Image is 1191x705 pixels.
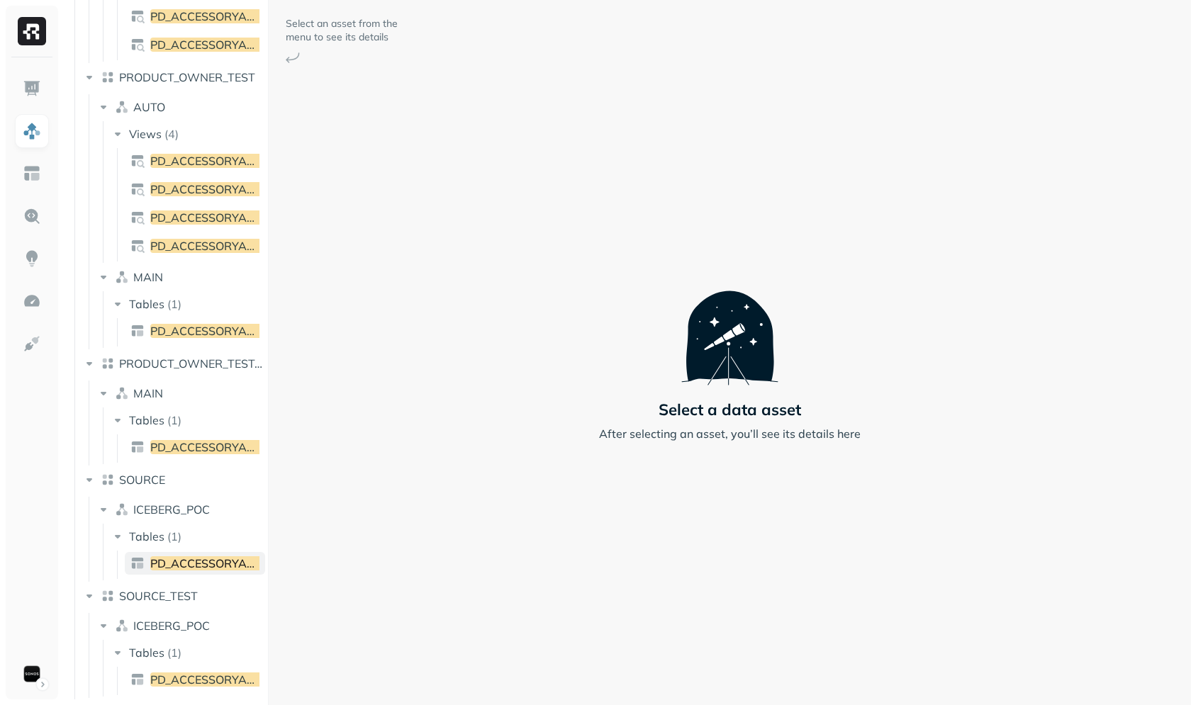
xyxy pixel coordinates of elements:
[119,473,165,487] span: SOURCE
[82,66,263,89] button: PRODUCT_OWNER_TEST
[23,249,41,268] img: Insights
[167,529,181,543] p: ( 1 )
[125,5,265,28] a: PD_ACCESSORYACTIVITYREPORT
[111,293,264,315] button: Tables(1)
[150,239,334,253] span: PD_ACCESSORYACTIVITYREPORT
[125,178,265,201] a: PD_ACCESSORYACTIVITYREPORT
[130,672,145,687] img: table
[130,239,145,253] img: view
[111,123,264,145] button: Views(4)
[133,270,163,284] span: MAIN
[150,672,334,687] span: PD_ACCESSORYACTIVITYREPORT
[130,324,145,338] img: table
[96,614,264,637] button: ICEBERG_POC
[119,356,334,371] span: PRODUCT_OWNER_TEST_ALPHA_BETA
[101,473,115,487] img: lake
[115,386,129,400] img: namespace
[133,619,210,633] span: ICEBERG_POC
[119,589,198,603] span: SOURCE_TEST
[167,413,181,427] p: ( 1 )
[599,425,861,442] p: After selecting an asset, you’ll see its details here
[23,292,41,310] img: Optimization
[125,552,265,575] a: PD_ACCESSORYACTIVITYREPORT
[130,38,145,52] img: view
[681,263,778,385] img: Telescope
[286,52,300,63] img: Arrow
[129,529,164,543] span: Tables
[96,498,264,521] button: ICEBERG_POC
[101,589,115,603] img: lake
[133,100,165,114] span: AUTO
[22,664,42,684] img: Sonos
[130,556,145,570] img: table
[115,100,129,114] img: namespace
[125,33,265,56] a: PD_ACCESSORYACTIVITYREPORT
[125,235,265,257] a: PD_ACCESSORYACTIVITYREPORT
[119,70,255,84] span: PRODUCT_OWNER_TEST
[129,297,164,311] span: Tables
[150,210,334,225] span: PD_ACCESSORYACTIVITYREPORT
[150,182,334,196] span: PD_ACCESSORYACTIVITYREPORT
[150,38,334,52] span: PD_ACCESSORYACTIVITYREPORT
[125,206,265,229] a: PD_ACCESSORYACTIVITYREPORT
[150,154,334,168] span: PD_ACCESSORYACTIVITYREPORT
[101,70,115,84] img: lake
[96,96,264,118] button: AUTO
[150,556,334,570] span: PD_ACCESSORYACTIVITYREPORT
[150,440,334,454] span: PD_ACCESSORYACTIVITYREPORT
[286,17,399,44] p: Select an asset from the menu to see its details
[659,400,801,419] p: Select a data asset
[82,352,263,375] button: PRODUCT_OWNER_TEST_ALPHA_BETA
[23,122,41,140] img: Assets
[130,154,145,168] img: view
[111,409,264,432] button: Tables(1)
[130,9,145,23] img: view
[115,502,129,517] img: namespace
[101,356,115,371] img: lake
[82,585,263,607] button: SOURCE_TEST
[82,468,263,491] button: SOURCE
[130,182,145,196] img: view
[133,502,210,517] span: ICEBERG_POC
[164,127,179,141] p: ( 4 )
[23,79,41,98] img: Dashboard
[150,324,334,338] span: PD_ACCESSORYACTIVITYREPORT
[150,9,334,23] span: PD_ACCESSORYACTIVITYREPORT
[130,440,145,454] img: table
[130,210,145,225] img: view
[23,207,41,225] img: Query Explorer
[129,413,164,427] span: Tables
[133,386,163,400] span: MAIN
[125,320,265,342] a: PD_ACCESSORYACTIVITYREPORT
[115,619,129,633] img: namespace
[125,668,265,691] a: PD_ACCESSORYACTIVITYREPORT
[167,297,181,311] p: ( 1 )
[125,436,265,458] a: PD_ACCESSORYACTIVITYREPORT
[125,150,265,172] a: PD_ACCESSORYACTIVITYREPORT
[111,525,264,548] button: Tables(1)
[129,127,162,141] span: Views
[23,334,41,353] img: Integrations
[167,645,181,660] p: ( 1 )
[23,164,41,183] img: Asset Explorer
[115,270,129,284] img: namespace
[96,266,264,288] button: MAIN
[96,382,264,405] button: MAIN
[129,645,164,660] span: Tables
[18,17,46,45] img: Ryft
[111,641,264,664] button: Tables(1)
